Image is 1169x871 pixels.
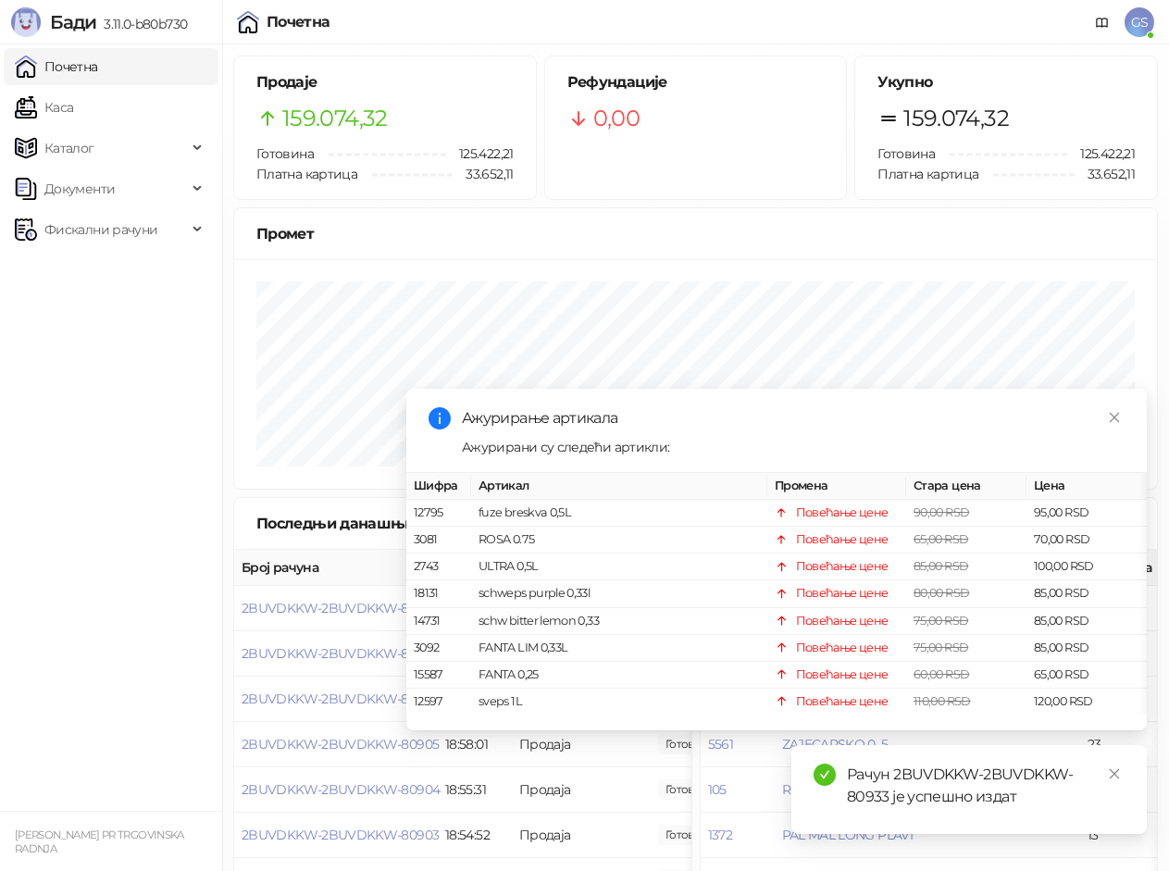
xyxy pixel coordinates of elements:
[429,407,451,429] span: info-circle
[406,554,471,580] td: 2743
[877,166,978,182] span: Платна картица
[406,473,471,500] th: Шифра
[877,145,935,162] span: Готовина
[471,608,767,635] td: schw bitter lemon 0,33
[50,11,96,33] span: Бади
[462,437,1125,457] div: Ажурирани су следећи артикли:
[471,554,767,580] td: ULTRA 0,5L
[1075,164,1135,184] span: 33.652,11
[15,48,98,85] a: Почетна
[242,645,439,662] button: 2BUVDKKW-2BUVDKKW-80907
[1026,662,1147,689] td: 65,00 RSD
[242,781,440,798] button: 2BUVDKKW-2BUVDKKW-80904
[903,101,1009,136] span: 159.074,32
[796,639,889,657] div: Повећање цене
[462,407,1125,429] div: Ажурирање артикала
[1026,580,1147,607] td: 85,00 RSD
[406,527,471,554] td: 3081
[242,600,440,616] button: 2BUVDKKW-2BUVDKKW-80908
[406,608,471,635] td: 14731
[242,691,440,707] button: 2BUVDKKW-2BUVDKKW-80906
[406,500,471,527] td: 12795
[796,666,889,684] div: Повећање цене
[471,500,767,527] td: fuze breskva 0,5L
[914,614,968,628] span: 75,00 RSD
[914,559,968,573] span: 85,00 RSD
[796,692,889,711] div: Повећање цене
[1067,143,1135,164] span: 125.422,21
[406,635,471,662] td: 3092
[914,532,968,546] span: 65,00 RSD
[914,641,968,654] span: 75,00 RSD
[471,473,767,500] th: Артикал
[438,813,512,858] td: 18:54:52
[471,527,767,554] td: ROSA 0.75
[256,512,502,535] div: Последњи данашњи рачуни
[256,71,514,93] h5: Продаје
[914,694,971,708] span: 110,00 RSD
[914,505,969,519] span: 90,00 RSD
[593,101,640,136] span: 0,00
[44,211,157,248] span: Фискални рачуни
[814,764,836,786] span: check-circle
[708,827,732,843] button: 1372
[1104,407,1125,428] a: Close
[96,16,187,32] span: 3.11.0-b80b730
[796,612,889,630] div: Повећање цене
[1026,500,1147,527] td: 95,00 RSD
[796,584,889,603] div: Повећање цене
[471,580,767,607] td: schweps purple 0,33l
[847,764,1125,808] div: Рачун 2BUVDKKW-2BUVDKKW-80933 је успешно издат
[658,779,721,800] span: 923,40
[782,827,913,843] button: PAL MAL LONG PLAVI
[15,828,184,855] small: [PERSON_NAME] PR TRGOVINSKA RADNJA
[567,71,825,93] h5: Рефундације
[471,635,767,662] td: FANTA LIM 0,33L
[282,101,388,136] span: 159.074,32
[15,89,73,126] a: Каса
[1108,411,1121,424] span: close
[767,473,906,500] th: Промена
[1026,527,1147,554] td: 70,00 RSD
[406,580,471,607] td: 18131
[11,7,41,37] img: Logo
[256,166,357,182] span: Платна картица
[1108,767,1121,780] span: close
[1026,608,1147,635] td: 85,00 RSD
[796,504,889,522] div: Повећање цене
[906,473,1026,500] th: Стара цена
[1026,473,1147,500] th: Цена
[708,781,727,798] button: 105
[471,662,767,689] td: FANTA 0,25
[242,736,439,753] button: 2BUVDKKW-2BUVDKKW-80905
[453,164,513,184] span: 33.652,11
[256,145,314,162] span: Готовина
[44,170,115,207] span: Документи
[1026,635,1147,662] td: 85,00 RSD
[242,827,439,843] button: 2BUVDKKW-2BUVDKKW-80903
[782,781,834,798] button: ROSA 1.5
[1026,689,1147,715] td: 120,00 RSD
[1104,764,1125,784] a: Close
[1026,554,1147,580] td: 100,00 RSD
[658,825,721,845] span: 145,00
[406,689,471,715] td: 12597
[796,530,889,549] div: Повећање цене
[256,222,1135,245] div: Промет
[1088,7,1117,37] a: Документација
[1125,7,1154,37] span: GS
[471,689,767,715] td: sveps 1L
[406,662,471,689] td: 15587
[44,130,94,167] span: Каталог
[446,143,514,164] span: 125.422,21
[877,71,1135,93] h5: Укупно
[438,767,512,813] td: 18:55:31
